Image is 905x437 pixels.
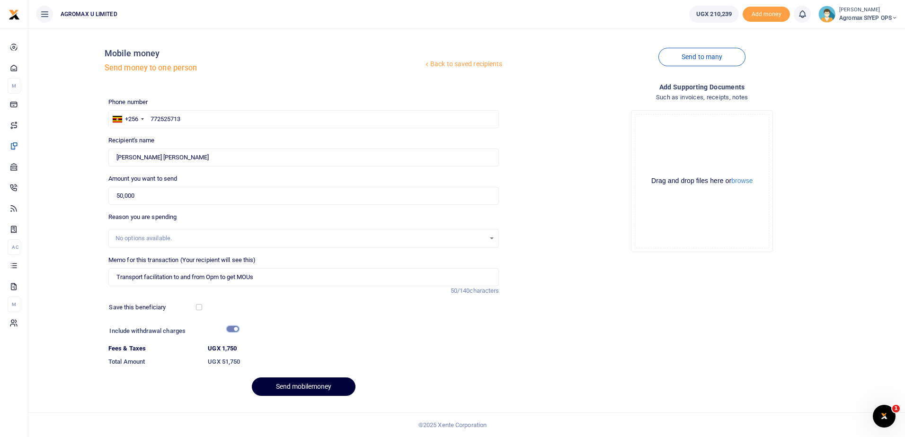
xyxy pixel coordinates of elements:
span: characters [470,287,499,294]
span: Add money [743,7,790,22]
label: Phone number [108,97,148,107]
span: UGX 210,239 [696,9,732,19]
li: M [8,297,20,312]
a: Back to saved recipients [423,56,503,73]
span: 1 [892,405,900,412]
span: Agromax SIYEP OPS [839,14,897,22]
label: Amount you want to send [108,174,177,184]
input: Enter extra information [108,268,499,286]
a: profile-user [PERSON_NAME] Agromax SIYEP OPS [818,6,897,23]
li: Wallet ballance [685,6,743,23]
small: [PERSON_NAME] [839,6,897,14]
label: Memo for this transaction (Your recipient will see this) [108,255,256,265]
li: Toup your wallet [743,7,790,22]
h6: UGX 51,750 [208,358,499,366]
li: M [8,78,20,94]
iframe: Intercom live chat [873,405,896,428]
a: UGX 210,239 [689,6,739,23]
div: No options available. [115,234,486,243]
a: logo-small logo-large logo-large [9,10,20,17]
div: Drag and drop files here or [635,176,769,185]
label: Save this beneficiary [109,303,166,312]
a: Send to many [658,48,745,66]
div: +256 [125,114,138,124]
label: Recipient's name [108,136,155,145]
img: profile-user [818,6,835,23]
input: Enter phone number [108,110,499,128]
label: UGX 1,750 [208,344,237,353]
img: logo-small [9,9,20,20]
label: Reason you are spending [108,212,177,222]
h6: Include withdrawal charges [109,327,234,335]
div: File Uploader [631,110,773,252]
input: UGX [108,187,499,205]
h6: Total Amount [108,358,200,366]
a: Add money [743,10,790,17]
h4: Such as invoices, receipts, notes [506,92,897,103]
div: Uganda: +256 [109,111,147,128]
h5: Send money to one person [105,63,423,73]
button: Send mobilemoney [252,377,355,396]
span: 50/140 [451,287,470,294]
li: Ac [8,239,20,255]
span: AGROMAX U LIMITED [57,10,121,18]
h4: Mobile money [105,48,423,59]
dt: Fees & Taxes [105,344,204,353]
h4: Add supporting Documents [506,82,897,92]
input: Loading name... [108,149,499,166]
button: browse [731,177,753,184]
